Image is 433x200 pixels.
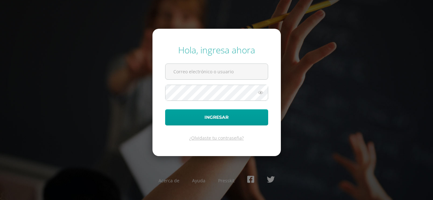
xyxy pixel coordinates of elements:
[189,135,244,141] a: ¿Olvidaste tu contraseña?
[165,44,268,56] div: Hola, ingresa ahora
[165,109,268,125] button: Ingresar
[158,178,179,184] a: Acerca de
[165,64,268,79] input: Correo electrónico o usuario
[192,178,205,184] a: Ayuda
[218,178,235,184] a: Presskit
